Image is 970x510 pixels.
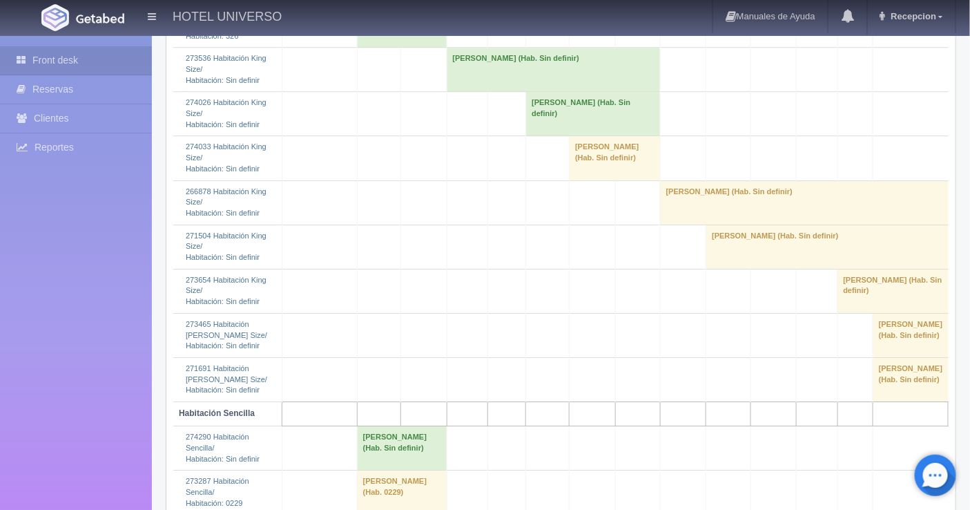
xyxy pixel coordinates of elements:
a: 271504 Habitación King Size/Habitación: Sin definir [186,232,266,261]
img: Getabed [76,13,124,23]
td: [PERSON_NAME] (Hab. Sin definir) [447,48,660,92]
a: 273287 Habitación Sencilla/Habitación: 0229 [186,477,249,507]
a: 273465 Habitación [PERSON_NAME] Size/Habitación: Sin definir [186,320,267,350]
h4: HOTEL UNIVERSO [173,7,282,24]
img: Getabed [41,4,69,31]
a: 274250 Habitación [PERSON_NAME] Size/Habitación: 326 [186,10,267,39]
a: 273536 Habitación King Size/Habitación: Sin definir [186,54,266,84]
a: 266878 Habitación King Size/Habitación: Sin definir [186,187,266,217]
a: 274033 Habitación King Size/Habitación: Sin definir [186,142,266,172]
b: Habitación Sencilla [179,408,255,418]
td: [PERSON_NAME] (Hab. Sin definir) [526,92,661,136]
td: [PERSON_NAME] (Hab. Sin definir) [660,180,948,225]
td: [PERSON_NAME] (Hab. Sin definir) [873,313,949,357]
a: 271691 Habitación [PERSON_NAME] Size/Habitación: Sin definir [186,364,267,394]
td: [PERSON_NAME] (Hab. Sin definir) [570,136,661,180]
td: [PERSON_NAME] (Hab. Sin definir) [706,225,949,269]
td: [PERSON_NAME] (Hab. Sin definir) [837,269,948,313]
a: 274026 Habitación King Size/Habitación: Sin definir [186,98,266,128]
a: 274290 Habitación Sencilla/Habitación: Sin definir [186,433,260,462]
a: 273654 Habitación King Size/Habitación: Sin definir [186,276,266,305]
td: [PERSON_NAME] (Hab. Sin definir) [357,426,447,471]
td: [PERSON_NAME] (Hab. Sin definir) [873,357,949,402]
span: Recepcion [888,11,937,21]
